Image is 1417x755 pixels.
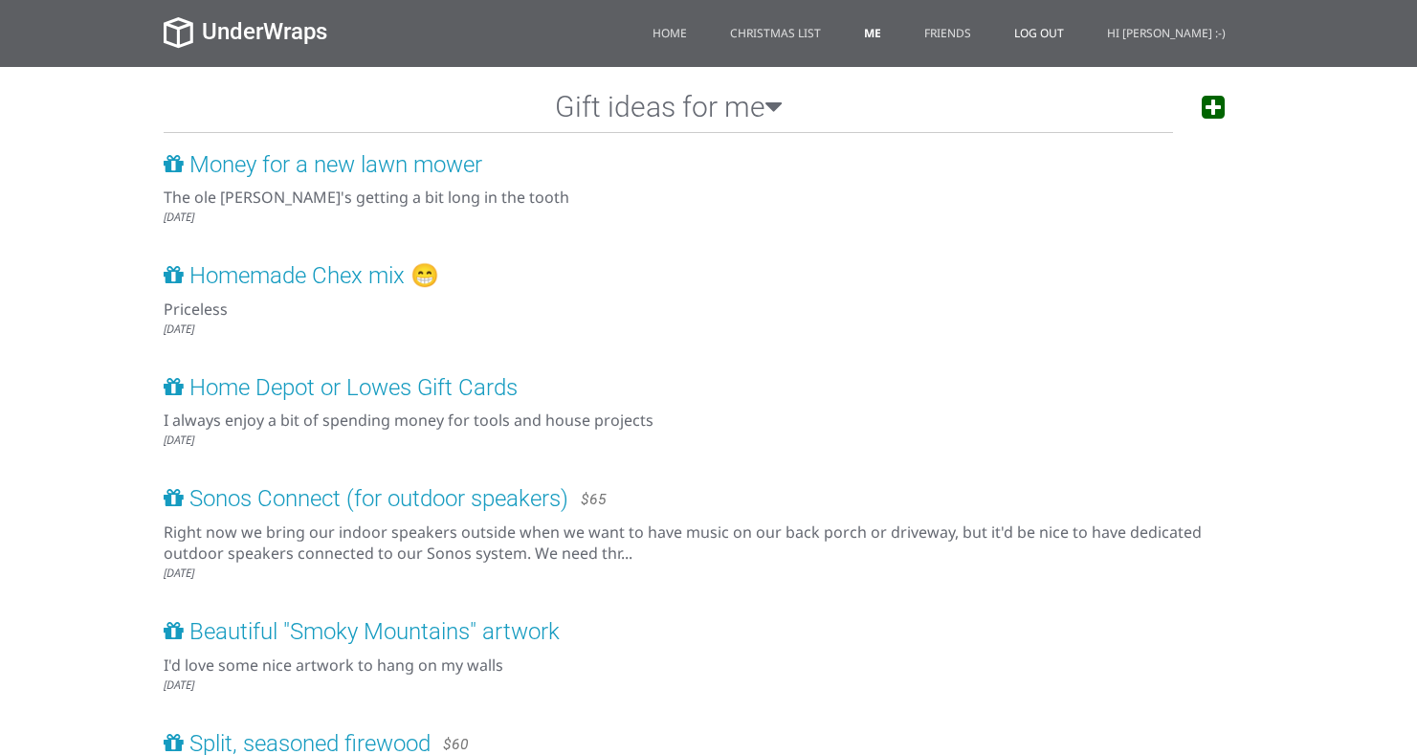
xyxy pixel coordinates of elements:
[164,565,1254,581] div: [DATE]
[164,86,1174,133] h2: Gift ideas for me
[164,263,1254,288] a: Homemade Chex mix 😁
[164,655,1254,677] div: I'd love some nice artwork to hang on my walls
[164,486,1254,511] a: Sonos Connect (for outdoor speakers) $65
[189,618,560,645] span: Beautiful "Smoky Mountains" artwork
[164,375,1254,400] a: Home Depot or Lowes Gift Cards
[164,432,1254,448] div: [DATE]
[164,410,1254,432] div: I always enjoy a bit of spending money for tools and house projects
[164,299,1254,321] div: Priceless
[202,18,327,45] span: UnderWraps
[443,731,469,753] small: $60
[164,677,1254,693] div: [DATE]
[164,619,1254,644] a: Beautiful "Smoky Mountains" artwork
[164,187,1254,209] div: The ole [PERSON_NAME]'s getting a bit long in the tooth
[164,522,1254,566] div: Right now we bring our indoor speakers outside when we want to have music on our back porch or dr...
[164,209,1254,225] div: [DATE]
[581,486,607,508] small: $65
[189,262,439,289] span: Homemade Chex mix 😁
[164,152,1254,177] a: Money for a new lawn mower
[164,18,327,45] a: UnderWraps
[189,485,568,512] span: Sonos Connect (for outdoor speakers)
[189,374,518,401] span: Home Depot or Lowes Gift Cards
[164,321,1254,337] div: [DATE]
[189,151,482,178] span: Money for a new lawn mower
